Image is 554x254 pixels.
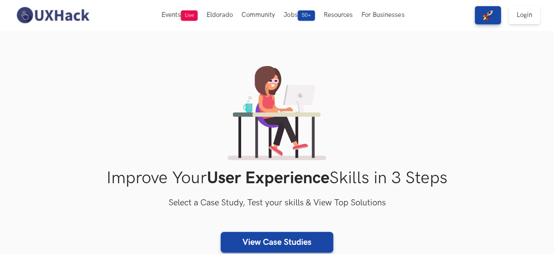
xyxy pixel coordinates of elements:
span: Live [181,10,198,21]
a: Login [509,6,540,24]
img: lady working on laptop [228,66,326,160]
span: 50+ [298,10,315,21]
strong: User Experience [207,168,329,188]
img: UXHack-logo.png [14,6,91,24]
img: rocket [483,10,493,20]
h1: Improve Your Skills in 3 Steps [55,168,500,188]
a: View Case Studies [221,232,333,253]
h3: Select a Case Study, Test your skills & View Top Solutions [55,196,500,210]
